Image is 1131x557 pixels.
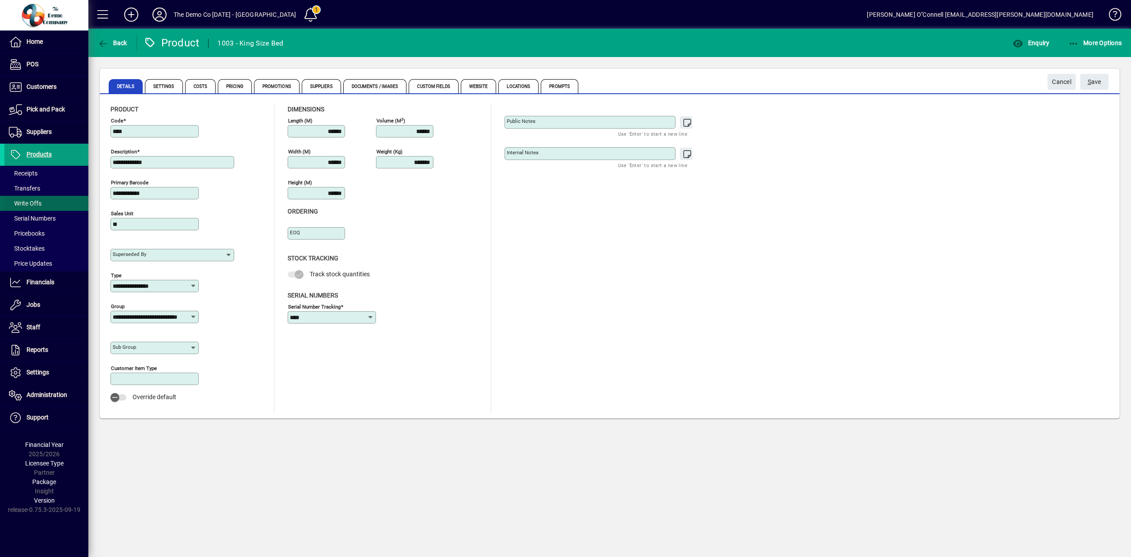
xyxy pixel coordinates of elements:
[111,303,125,309] mat-label: Group
[4,31,88,53] a: Home
[4,121,88,143] a: Suppliers
[1048,74,1076,90] button: Cancel
[4,294,88,316] a: Jobs
[288,118,312,124] mat-label: Length (m)
[1080,74,1108,90] button: Save
[111,365,157,371] mat-label: Customer Item Type
[27,128,52,135] span: Suppliers
[27,391,67,398] span: Administration
[4,271,88,294] a: Financials
[111,179,148,186] mat-label: Primary barcode
[4,196,88,211] a: Write Offs
[27,414,49,421] span: Support
[1088,75,1101,89] span: ave
[461,79,497,93] span: Website
[27,369,49,376] span: Settings
[288,149,311,155] mat-label: Width (m)
[4,226,88,241] a: Pricebooks
[9,245,45,252] span: Stocktakes
[618,160,687,170] mat-hint: Use 'Enter' to start a new line
[4,241,88,256] a: Stocktakes
[4,317,88,339] a: Staff
[310,271,370,278] span: Track stock quantities
[27,83,57,90] span: Customers
[27,106,65,113] span: Pick and Pack
[145,79,183,93] span: Settings
[111,149,137,155] mat-label: Description
[34,497,55,504] span: Version
[1102,2,1120,31] a: Knowledge Base
[4,407,88,429] a: Support
[27,278,54,286] span: Financials
[109,79,143,93] span: Details
[4,53,88,76] a: POS
[867,8,1093,22] div: [PERSON_NAME] O''Connell [EMAIL_ADDRESS][PERSON_NAME][DOMAIN_NAME]
[288,255,338,262] span: Stock Tracking
[409,79,458,93] span: Custom Fields
[541,79,578,93] span: Prompts
[117,7,145,23] button: Add
[4,181,88,196] a: Transfers
[95,35,129,51] button: Back
[9,170,38,177] span: Receipts
[343,79,407,93] span: Documents / Images
[9,200,42,207] span: Write Offs
[9,260,52,267] span: Price Updates
[4,211,88,226] a: Serial Numbers
[288,292,338,299] span: Serial Numbers
[9,215,56,222] span: Serial Numbers
[113,251,146,257] mat-label: Superseded by
[498,79,539,93] span: Locations
[27,61,38,68] span: POS
[110,106,138,113] span: Product
[32,478,56,485] span: Package
[4,166,88,181] a: Receipts
[507,149,539,156] mat-label: Internal Notes
[98,39,127,46] span: Back
[288,208,318,215] span: Ordering
[27,324,40,331] span: Staff
[1068,39,1122,46] span: More Options
[25,441,64,448] span: Financial Year
[25,460,64,467] span: Licensee Type
[145,7,174,23] button: Profile
[217,36,283,50] div: 1003 - King Size Bed
[1013,39,1049,46] span: Enquiry
[88,35,137,51] app-page-header-button: Back
[1088,78,1091,85] span: S
[507,118,535,124] mat-label: Public Notes
[174,8,296,22] div: The Demo Co [DATE] - [GEOGRAPHIC_DATA]
[1052,75,1071,89] span: Cancel
[27,346,48,353] span: Reports
[290,229,300,236] mat-label: EOQ
[144,36,200,50] div: Product
[9,185,40,192] span: Transfers
[27,38,43,45] span: Home
[401,117,403,121] sup: 3
[288,106,324,113] span: Dimensions
[133,393,176,401] span: Override default
[4,99,88,121] a: Pick and Pack
[618,129,687,139] mat-hint: Use 'Enter' to start a new line
[1066,35,1124,51] button: More Options
[218,79,252,93] span: Pricing
[376,118,405,124] mat-label: Volume (m )
[288,303,341,309] mat-label: Serial Number tracking
[185,79,216,93] span: Costs
[4,362,88,384] a: Settings
[4,256,88,271] a: Price Updates
[27,301,40,308] span: Jobs
[111,118,123,124] mat-label: Code
[288,179,312,186] mat-label: Height (m)
[27,151,52,158] span: Products
[254,79,300,93] span: Promotions
[111,272,121,278] mat-label: Type
[4,384,88,406] a: Administration
[4,339,88,361] a: Reports
[1010,35,1051,51] button: Enquiry
[302,79,341,93] span: Suppliers
[113,344,136,350] mat-label: Sub group
[376,149,402,155] mat-label: Weight (Kg)
[4,76,88,98] a: Customers
[9,230,45,237] span: Pricebooks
